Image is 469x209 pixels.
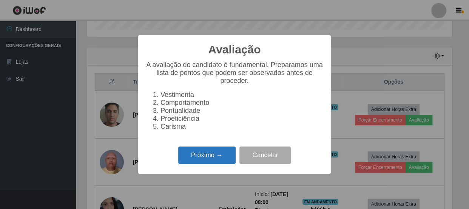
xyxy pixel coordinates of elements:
[160,123,324,131] li: Carisma
[239,147,291,164] button: Cancelar
[160,107,324,115] li: Pontualidade
[160,91,324,99] li: Vestimenta
[160,115,324,123] li: Proeficiência
[178,147,236,164] button: Próximo →
[160,99,324,107] li: Comportamento
[208,43,261,56] h2: Avaliação
[145,61,324,85] p: A avaliação do candidato é fundamental. Preparamos uma lista de pontos que podem ser observados a...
